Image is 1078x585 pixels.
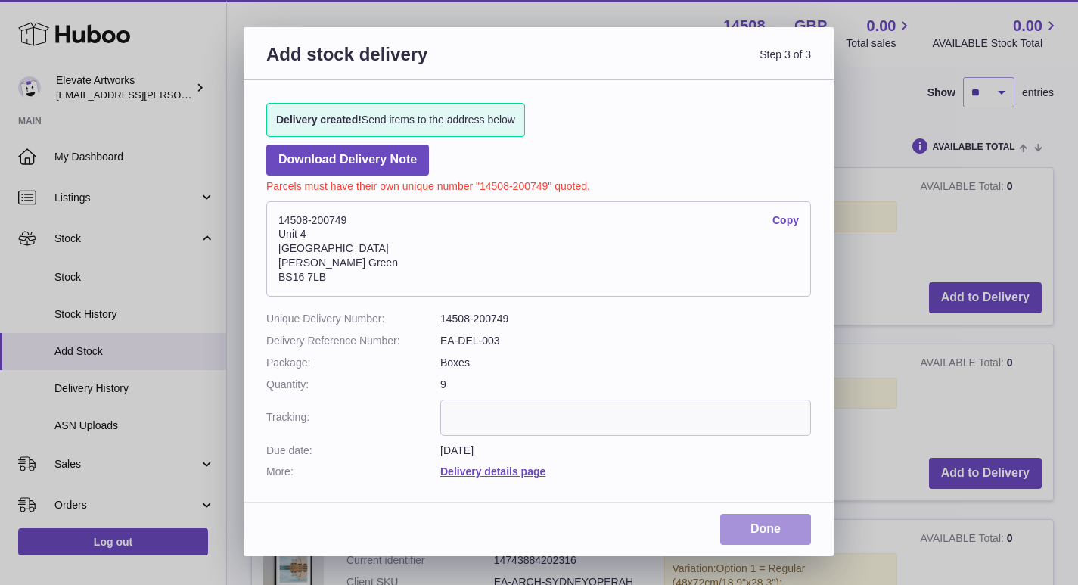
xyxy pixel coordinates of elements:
dd: EA-DEL-003 [440,334,811,348]
dd: [DATE] [440,443,811,458]
dt: More: [266,465,440,479]
address: 14508-200749 Unit 4 [GEOGRAPHIC_DATA] [PERSON_NAME] Green BS16 7LB [266,201,811,297]
h3: Add stock delivery [266,42,539,84]
span: Step 3 of 3 [539,42,811,84]
dt: Delivery Reference Number: [266,334,440,348]
a: Done [720,514,811,545]
dt: Quantity: [266,378,440,392]
dt: Due date: [266,443,440,458]
p: Parcels must have their own unique number "14508-200749" quoted. [266,176,811,194]
a: Download Delivery Note [266,145,429,176]
dt: Tracking: [266,400,440,436]
dt: Package: [266,356,440,370]
strong: Delivery created! [276,114,362,126]
a: Delivery details page [440,465,545,478]
dd: Boxes [440,356,811,370]
span: Send items to the address below [276,113,515,127]
dd: 9 [440,378,811,392]
dt: Unique Delivery Number: [266,312,440,326]
dd: 14508-200749 [440,312,811,326]
a: Copy [772,213,799,228]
